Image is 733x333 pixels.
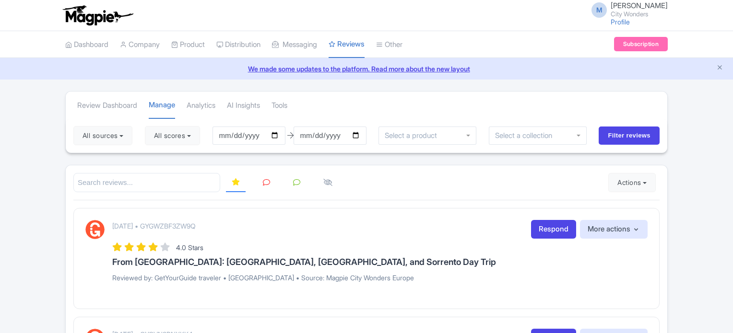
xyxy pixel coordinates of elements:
[329,31,365,58] a: Reviews
[272,32,317,58] a: Messaging
[60,5,135,26] img: logo-ab69f6fb50320c5b225c76a69d11143b.png
[580,220,648,239] button: More actions
[495,131,554,140] input: Select a collection
[591,2,607,18] span: M
[614,37,668,51] a: Subscription
[112,273,648,283] p: Reviewed by: GetYourGuide traveler • [GEOGRAPHIC_DATA] • Source: Magpie City Wonders Europe
[145,126,200,145] button: All scores
[272,92,287,119] a: Tools
[6,64,727,74] a: We made some updates to the platform. Read more about the new layout
[216,32,260,58] a: Distribution
[120,32,160,58] a: Company
[65,32,108,58] a: Dashboard
[376,32,402,58] a: Other
[112,257,648,267] h3: From [GEOGRAPHIC_DATA]: [GEOGRAPHIC_DATA], [GEOGRAPHIC_DATA], and Sorrento Day Trip
[85,220,105,239] img: GetYourGuide Logo
[608,173,656,192] button: Actions
[586,2,668,17] a: M [PERSON_NAME] City Wonders
[171,32,205,58] a: Product
[77,92,137,119] a: Review Dashboard
[599,126,660,145] input: Filter reviews
[611,1,668,10] span: [PERSON_NAME]
[611,11,668,17] small: City Wonders
[112,221,196,231] p: [DATE] • GYGWZBF3ZW9Q
[176,243,203,252] span: 4.0 Stars
[227,92,260,119] a: AI Insights
[73,173,220,193] input: Search reviews...
[716,63,723,74] button: Close announcement
[531,220,576,239] a: Respond
[385,131,438,140] input: Select a product
[187,92,215,119] a: Analytics
[611,18,630,26] a: Profile
[149,92,175,119] a: Manage
[73,126,132,145] button: All sources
